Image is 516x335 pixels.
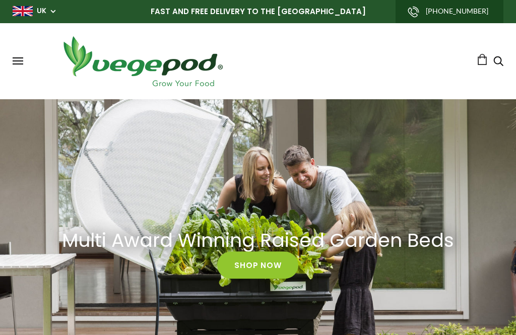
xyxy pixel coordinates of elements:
a: Search [493,57,503,68]
a: Shop Now [217,252,298,279]
a: Multi Award Winning Raised Garden Beds [51,229,465,251]
img: gb_large.png [13,6,33,16]
a: UK [37,6,46,16]
img: Vegepod [54,33,231,89]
